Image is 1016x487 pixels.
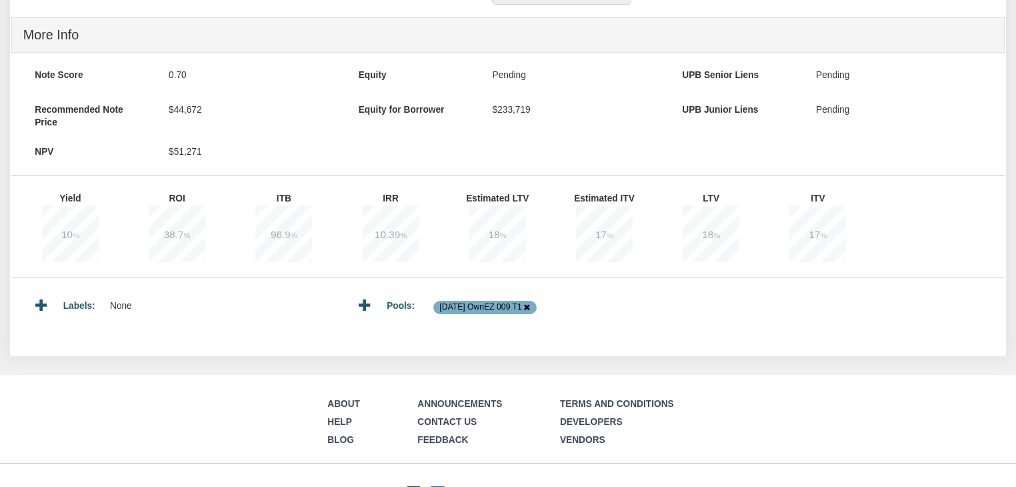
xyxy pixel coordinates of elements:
label: Equity for Borrower [347,98,481,116]
label: Recommended Note Price [23,98,157,129]
p: $233,719 [493,98,531,121]
p: $51,271 [169,141,202,164]
a: Help [327,417,352,427]
div: [DATE] OwnEZ 009 T1 [439,302,522,313]
p: Pending [493,63,526,87]
label: Note Score [23,63,157,81]
label: UPB Senior Liens [671,63,805,81]
label: LTV [653,187,780,205]
a: Blog [327,435,354,445]
a: Terms and Conditions [560,399,674,409]
a: About [327,399,360,409]
label: ITV [760,187,887,205]
div: None [110,289,157,313]
label: ITB [226,187,353,205]
p: $44,672 [169,98,202,121]
a: Announcements [417,399,502,409]
a: Vendors [560,435,605,445]
p: Pending [816,98,849,121]
p: 0.70 [169,63,187,87]
a: Contact Us [417,417,477,427]
div: Pools: [387,289,433,313]
label: Equity [347,63,481,81]
h4: More Info [23,21,993,50]
label: NPV [23,141,157,159]
label: Yield [13,187,139,205]
p: Pending [816,63,849,87]
label: UPB Junior Liens [671,98,805,116]
a: Feedback [417,435,468,445]
label: IRR [333,187,459,205]
div: Labels: [63,289,110,313]
label: Estimated LTV [440,187,567,205]
label: ROI [119,187,246,205]
label: Estimated ITV [547,187,673,205]
a: Developers [560,417,623,427]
